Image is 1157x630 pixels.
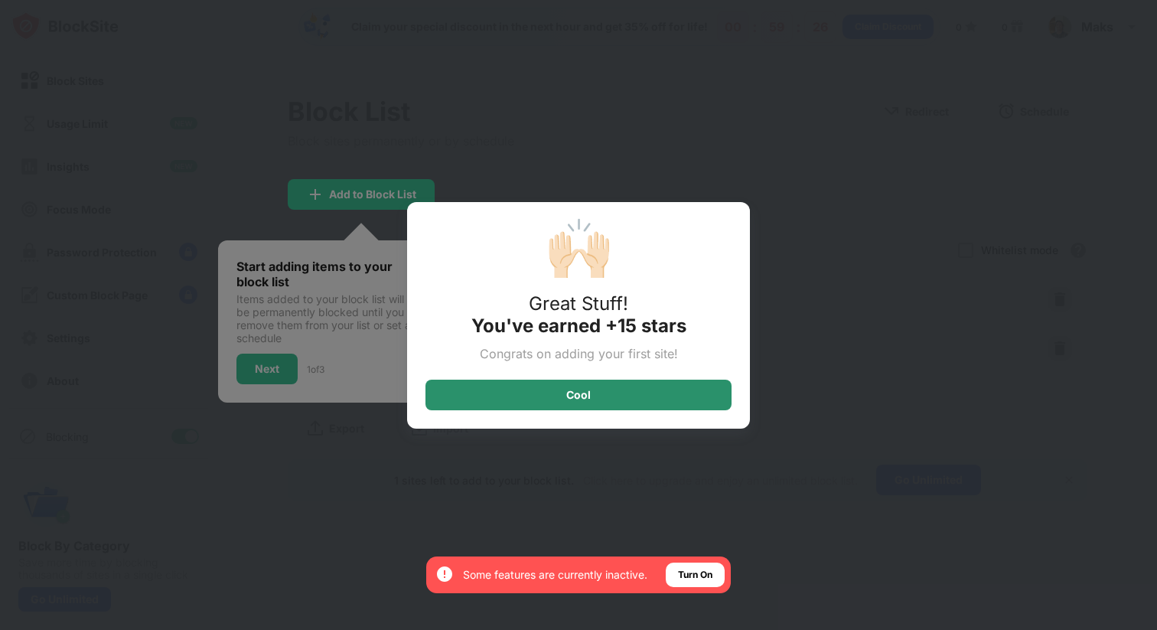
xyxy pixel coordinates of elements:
[566,389,591,401] div: Cool
[529,292,628,315] div: Great Stuff!
[461,346,696,361] div: Congrats on adding your first site!
[678,567,712,583] div: Turn On
[471,315,686,337] div: You've earned +15 stars
[435,565,454,583] img: error-circle-white.svg
[546,220,612,274] div: 🙌🏻
[463,567,647,583] div: Some features are currently inactive.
